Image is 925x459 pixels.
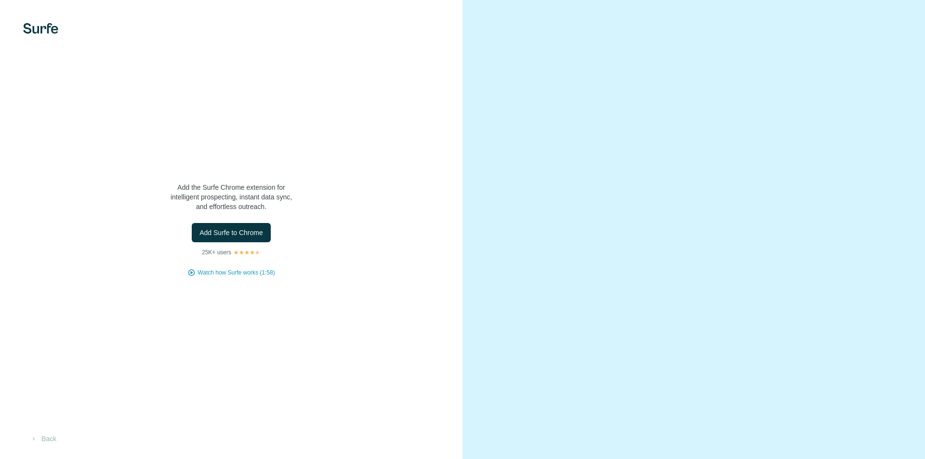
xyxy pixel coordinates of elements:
[199,228,263,237] span: Add Surfe to Chrome
[135,136,328,175] h1: Let’s bring Surfe to your LinkedIn
[23,430,63,447] button: Back
[135,183,328,211] p: Add the Surfe Chrome extension for intelligent prospecting, instant data sync, and effortless out...
[23,23,58,34] img: Surfe's logo
[233,249,261,255] img: Rating Stars
[202,248,231,257] p: 25K+ users
[192,223,271,242] button: Add Surfe to Chrome
[198,268,275,277] button: Watch how Surfe works (1:58)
